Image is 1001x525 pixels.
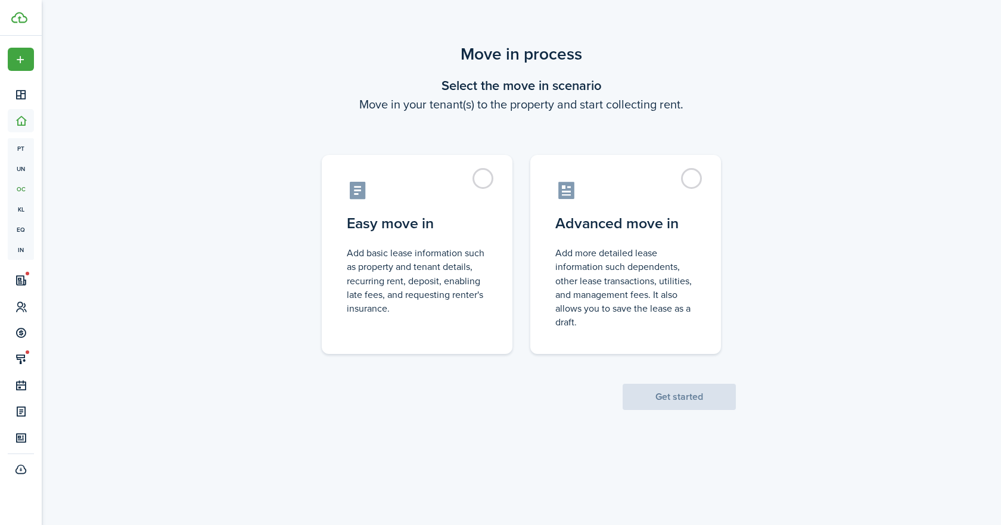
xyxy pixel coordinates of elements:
button: Open menu [8,48,34,71]
img: TenantCloud [11,12,27,23]
a: kl [8,199,34,219]
scenario-title: Move in process [307,42,736,67]
control-radio-card-description: Add more detailed lease information such dependents, other lease transactions, utilities, and man... [555,246,696,329]
control-radio-card-description: Add basic lease information such as property and tenant details, recurring rent, deposit, enablin... [347,246,487,315]
a: pt [8,138,34,159]
a: in [8,240,34,260]
control-radio-card-title: Advanced move in [555,213,696,234]
wizard-step-header-title: Select the move in scenario [307,76,736,95]
wizard-step-header-description: Move in your tenant(s) to the property and start collecting rent. [307,95,736,113]
control-radio-card-title: Easy move in [347,213,487,234]
a: oc [8,179,34,199]
a: eq [8,219,34,240]
a: un [8,159,34,179]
